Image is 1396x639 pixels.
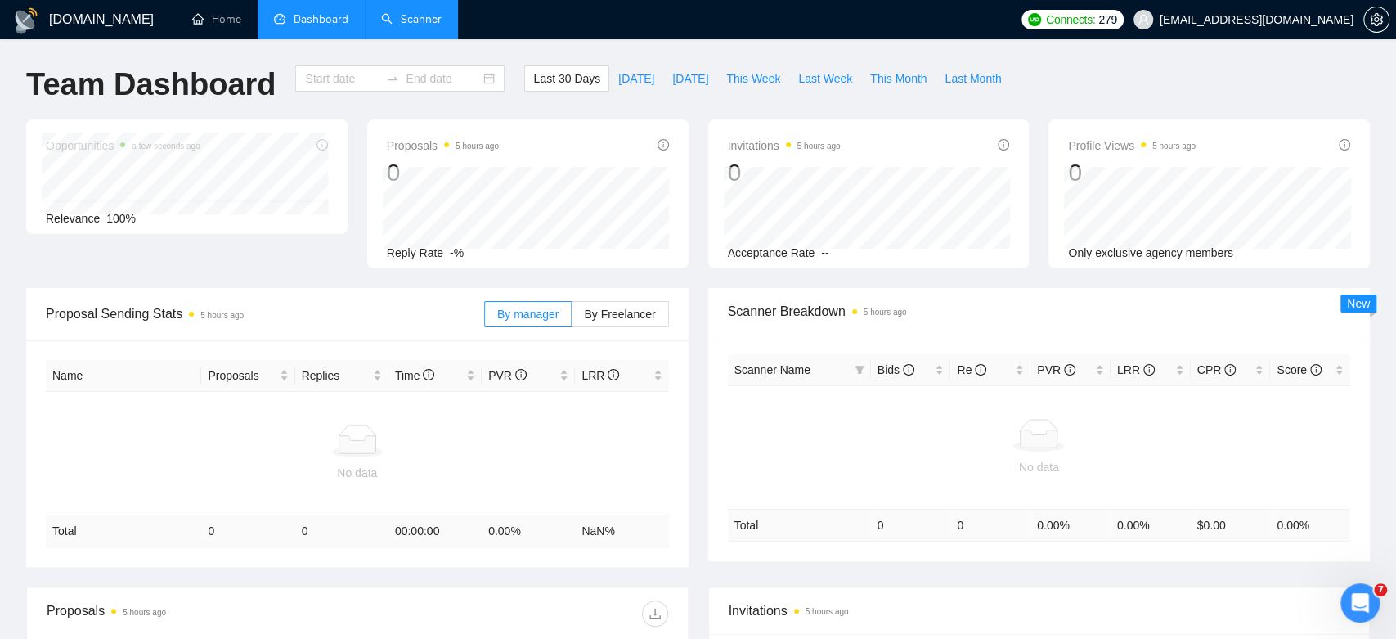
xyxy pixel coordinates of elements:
span: info-circle [423,369,434,380]
span: -- [821,246,828,259]
span: info-circle [903,364,914,376]
span: info-circle [1224,364,1236,376]
span: info-circle [608,369,619,380]
span: Profile Views [1068,136,1196,155]
time: 5 hours ago [123,608,166,617]
button: Last Month [936,65,1010,92]
span: Invitations [728,136,841,155]
td: Total [46,515,201,547]
span: Score [1277,363,1321,376]
span: info-circle [515,369,527,380]
span: Acceptance Rate [728,246,815,259]
span: Last 30 Days [533,70,600,88]
span: Proposals [208,367,276,385]
span: Scanner Breakdown [728,301,1351,322]
span: [DATE] [672,70,708,88]
span: LRR [1117,363,1155,376]
button: Last Week [789,65,861,92]
a: setting [1363,13,1389,26]
span: swap-right [386,72,399,85]
span: to [386,72,399,85]
iframe: Intercom live chat [1340,583,1380,623]
td: $ 0.00 [1191,509,1271,541]
td: 0.00 % [1030,509,1111,541]
span: Relevance [46,212,100,225]
span: 7 [1374,583,1387,596]
button: This Month [861,65,936,92]
span: filter [851,358,868,382]
span: Replies [302,367,370,385]
span: Invitations [729,601,1350,621]
span: Dashboard [294,12,348,26]
span: filter [855,365,864,375]
span: This Month [870,70,927,88]
img: upwork-logo.png [1028,13,1041,26]
span: info-circle [975,364,986,376]
td: 0 [295,515,388,547]
span: info-circle [658,139,669,151]
div: 0 [1068,157,1196,188]
button: [DATE] [663,65,717,92]
span: PVR [488,369,527,382]
button: download [642,601,668,627]
span: CPR [1197,363,1236,376]
span: info-circle [1339,139,1350,151]
span: By Freelancer [584,308,655,321]
span: Proposals [387,136,499,155]
span: dashboard [274,13,285,25]
th: Proposals [201,360,294,392]
span: [DATE] [618,70,654,88]
span: Last Month [945,70,1001,88]
span: Re [957,363,986,376]
td: 0.00 % [1111,509,1191,541]
div: 0 [728,157,841,188]
span: This Week [726,70,780,88]
input: End date [406,70,480,88]
a: homeHome [192,12,241,26]
button: Last 30 Days [524,65,609,92]
span: Time [395,369,434,382]
span: Connects: [1046,11,1095,29]
span: Last Week [798,70,852,88]
button: setting [1363,7,1389,33]
span: setting [1364,13,1389,26]
td: Total [728,509,871,541]
span: LRR [581,369,619,382]
div: Proposals [47,601,357,627]
td: 0 [950,509,1030,541]
span: Only exclusive agency members [1068,246,1233,259]
span: New [1347,297,1370,310]
span: PVR [1037,363,1075,376]
h1: Team Dashboard [26,65,276,104]
span: download [643,607,667,620]
div: 0 [387,157,499,188]
td: 00:00:00 [388,515,482,547]
span: By manager [497,308,559,321]
td: NaN % [575,515,668,547]
time: 5 hours ago [456,142,499,151]
span: Bids [878,363,914,376]
span: info-circle [1064,364,1075,376]
th: Name [46,360,201,392]
span: Reply Rate [387,246,443,259]
span: 279 [1098,11,1116,29]
td: 0.00 % [1270,509,1350,541]
span: info-circle [1310,364,1322,376]
time: 5 hours ago [200,311,244,320]
span: user [1138,14,1149,25]
button: [DATE] [609,65,663,92]
time: 5 hours ago [1152,142,1196,151]
button: This Week [717,65,789,92]
span: info-circle [1143,364,1155,376]
div: No data [52,464,662,482]
input: Start date [305,70,379,88]
span: info-circle [998,139,1009,151]
time: 5 hours ago [806,607,849,616]
span: 100% [106,212,136,225]
time: 5 hours ago [864,308,907,317]
th: Replies [295,360,388,392]
td: 0.00 % [482,515,575,547]
span: Proposal Sending Stats [46,304,484,324]
img: logo [13,7,39,34]
span: Scanner Name [734,363,810,376]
